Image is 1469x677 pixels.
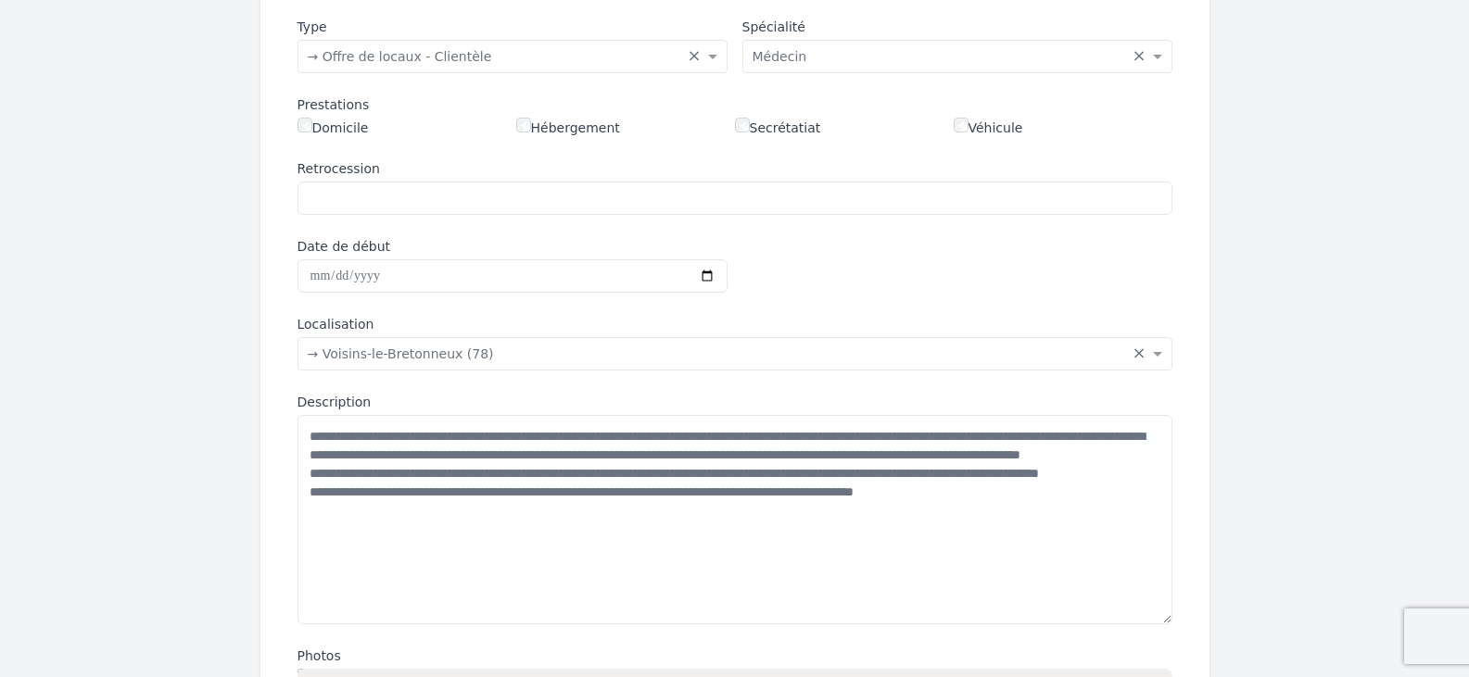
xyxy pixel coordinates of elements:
label: Véhicule [954,118,1023,137]
label: Photos [298,646,1172,665]
label: Localisation [298,315,1172,333]
input: Secrétatiat [735,118,750,132]
input: Véhicule [954,118,969,132]
label: Type [298,18,728,36]
label: Date de début [298,237,728,256]
input: Hébergement [516,118,531,132]
span: Clear all [688,47,703,66]
span: Clear all [1133,345,1148,363]
label: Domicile [298,118,369,137]
div: Prestations [298,95,1172,114]
span: Clear all [1133,47,1148,66]
label: Description [298,393,1172,411]
input: Domicile [298,118,312,132]
label: Hébergement [516,118,620,137]
label: Retrocession [298,159,1172,178]
label: Spécialité [742,18,1172,36]
label: Secrétatiat [735,118,821,137]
